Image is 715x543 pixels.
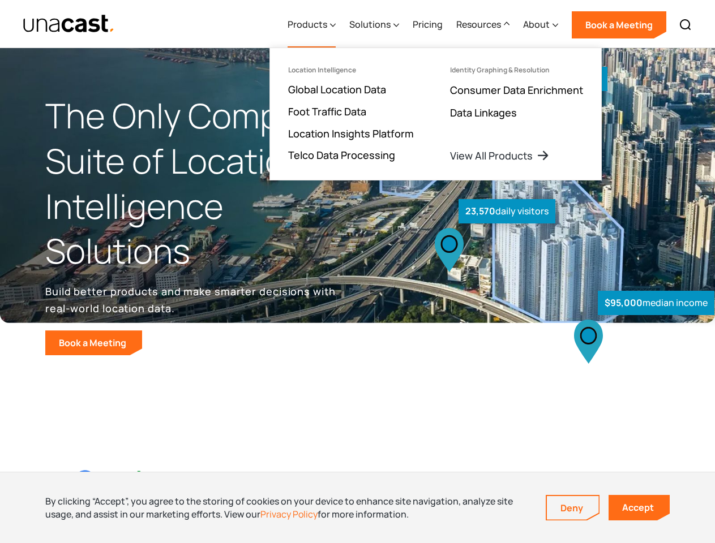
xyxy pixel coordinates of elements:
img: Unacast text logo [23,14,115,34]
div: Products [288,2,336,48]
div: Resources [456,2,510,48]
a: Book a Meeting [572,11,666,38]
div: Solutions [349,18,391,31]
div: Identity Graphing & Resolution [450,66,550,74]
img: Harvard U logo [440,470,519,497]
a: Location Insights Platform [288,127,414,140]
img: BCG logo [318,467,397,499]
a: Data Linkages [450,106,517,119]
a: Pricing [413,2,443,48]
h1: The Only Complete Suite of Location Intelligence Solutions [45,93,358,274]
div: By clicking “Accept”, you agree to the storing of cookies on your device to enhance site navigati... [45,495,529,520]
nav: Products [269,48,602,180]
a: Deny [547,496,599,520]
a: Consumer Data Enrichment [450,83,583,97]
a: Telco Data Processing [288,148,395,162]
div: Solutions [349,2,399,48]
div: Location Intelligence [288,66,356,74]
div: Products [288,18,327,31]
a: Foot Traffic Data [288,105,366,118]
strong: 23,570 [465,205,495,217]
a: Privacy Policy [260,508,318,520]
div: daily visitors [459,199,555,223]
a: home [23,14,115,34]
a: Global Location Data [288,83,386,96]
img: Google logo Color [75,470,154,497]
strong: $95,000 [605,296,643,309]
a: Book a Meeting [45,330,142,355]
div: median income [598,291,714,315]
a: View All Products [450,149,550,162]
p: Build better products and make smarter decisions with real-world location data. [45,283,340,317]
img: Search icon [679,18,692,32]
div: About [523,2,558,48]
div: About [523,18,550,31]
div: Resources [456,18,501,31]
a: Accept [609,495,670,520]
